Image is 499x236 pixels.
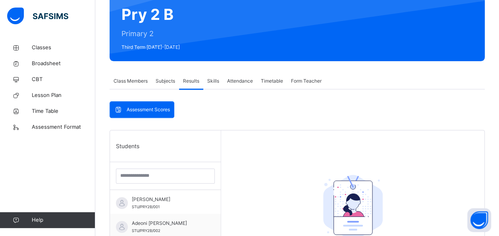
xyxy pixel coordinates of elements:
span: Class Members [114,77,148,85]
span: CBT [32,75,95,83]
div: Select a Student [281,155,424,170]
span: Help [32,216,95,224]
span: STU/PRY2B/001 [132,205,160,209]
span: [PERSON_NAME] [132,196,203,203]
span: Timetable [261,77,283,85]
img: default.svg [116,197,128,209]
span: Classes [32,44,95,52]
span: STU/PRY2B/002 [132,228,160,233]
span: Assessment Format [32,123,95,131]
span: Form Teacher [291,77,322,85]
span: Lesson Plan [32,91,95,99]
span: Skills [207,77,219,85]
span: Subjects [156,77,175,85]
span: Assessment Scores [127,106,170,113]
span: Results [183,77,199,85]
span: Students [116,142,139,150]
span: Time Table [32,107,95,115]
button: Open asap [467,208,491,232]
span: Adeoni [PERSON_NAME] [132,220,203,227]
span: Broadsheet [32,60,95,68]
img: safsims [7,8,68,24]
span: Attendance [227,77,253,85]
img: default.svg [116,221,128,233]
